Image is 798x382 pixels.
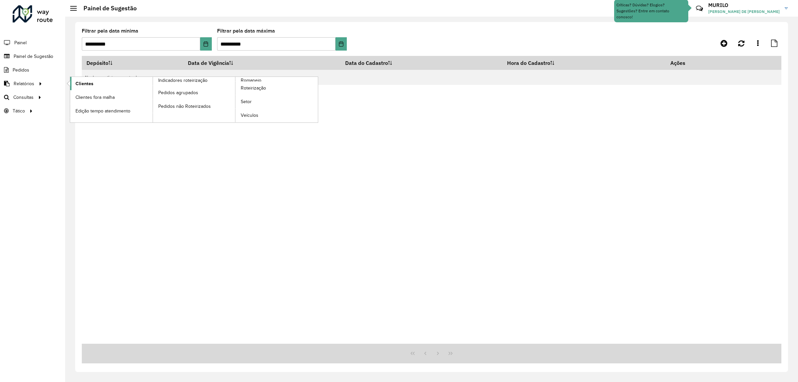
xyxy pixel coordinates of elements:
[241,85,266,92] span: Roteirização
[241,98,252,105] span: Setor
[183,56,340,70] th: Data de Vigência
[153,99,235,113] a: Pedidos não Roteirizados
[75,107,130,114] span: Edição tempo atendimento
[75,80,93,87] span: Clientes
[235,109,318,122] a: Veículos
[708,2,780,8] h3: MURILO
[77,5,137,12] h2: Painel de Sugestão
[14,39,27,46] span: Painel
[13,67,29,74] span: Pedidos
[153,77,318,122] a: Romaneio
[335,37,347,51] button: Choose Date
[708,9,780,15] span: [PERSON_NAME] DE [PERSON_NAME]
[13,107,25,114] span: Tático
[153,86,235,99] a: Pedidos agrupados
[692,1,707,16] a: Contato Rápido
[200,37,211,51] button: Choose Date
[75,94,115,101] span: Clientes fora malha
[70,77,235,122] a: Indicadores roteirização
[235,82,318,95] a: Roteirização
[14,53,53,60] span: Painel de Sugestão
[70,104,153,117] a: Edição tempo atendimento
[235,95,318,108] a: Setor
[82,70,781,85] td: Nenhum registro encontrado
[13,94,34,101] span: Consultas
[14,80,34,87] span: Relatórios
[70,91,153,104] a: Clientes fora malha
[340,56,503,70] th: Data do Cadastro
[158,89,198,96] span: Pedidos agrupados
[70,77,153,90] a: Clientes
[217,27,275,35] label: Filtrar pela data máxima
[503,56,666,70] th: Hora do Cadastro
[241,77,261,84] span: Romaneio
[82,27,138,35] label: Filtrar pela data mínima
[82,56,183,70] th: Depósito
[158,103,211,110] span: Pedidos não Roteirizados
[666,56,706,70] th: Ações
[241,112,258,119] span: Veículos
[158,77,207,84] span: Indicadores roteirização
